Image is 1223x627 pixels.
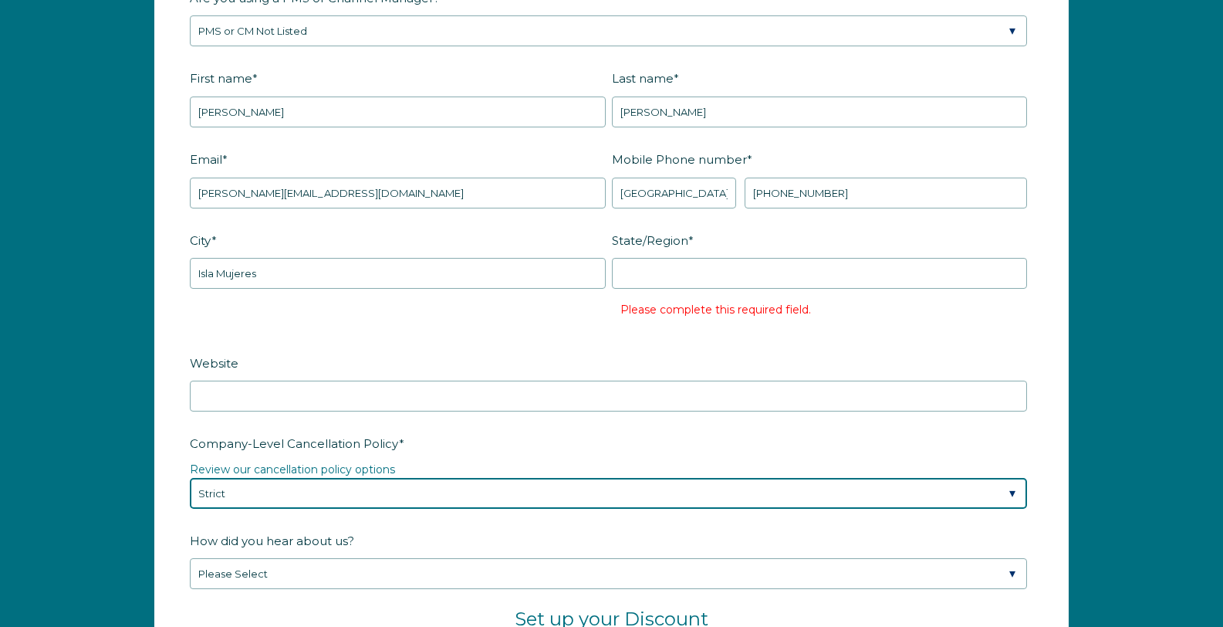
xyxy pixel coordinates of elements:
span: Email [190,147,222,171]
span: Website [190,351,238,375]
label: Please complete this required field. [620,303,811,317]
span: City [190,229,211,252]
span: Last name [612,66,674,90]
span: Mobile Phone number [612,147,747,171]
span: State/Region [612,229,688,252]
a: Review our cancellation policy options [190,463,395,476]
span: How did you hear about us? [190,529,354,553]
span: First name [190,66,252,90]
span: Company-Level Cancellation Policy [190,432,399,456]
